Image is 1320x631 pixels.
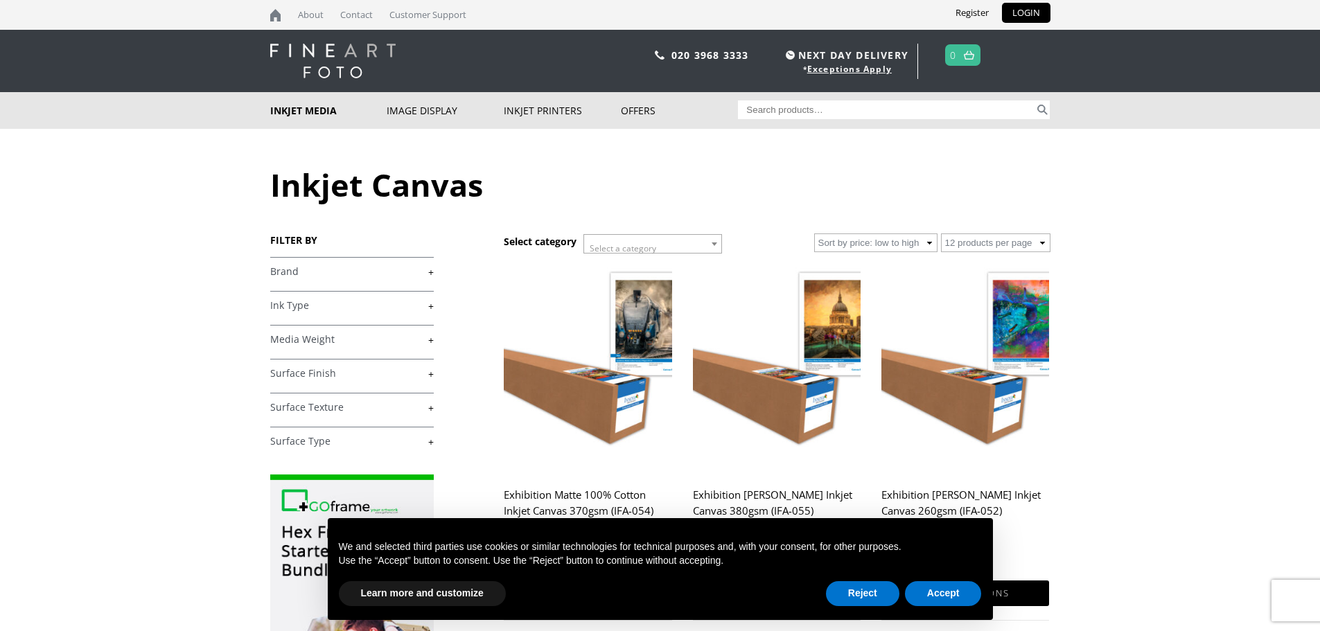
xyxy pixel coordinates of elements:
img: phone.svg [655,51,665,60]
a: 020 3968 3333 [671,48,749,62]
a: + [270,435,434,448]
button: Accept [905,581,982,606]
img: logo-white.svg [270,44,396,78]
a: Exceptions Apply [807,63,892,75]
h4: Surface Type [270,427,434,454]
h1: Inkjet Canvas [270,163,1050,206]
h3: FILTER BY [270,233,434,247]
h4: Ink Type [270,291,434,319]
a: + [270,401,434,414]
input: Search products… [738,100,1035,119]
a: Exhibition [PERSON_NAME] Inkjet Canvas 260gsm (IFA-052) £59.99 [881,263,1049,571]
a: Image Display [387,92,504,129]
a: Inkjet Printers [504,92,621,129]
h2: Exhibition [PERSON_NAME] Inkjet Canvas 260gsm (IFA-052) [881,482,1049,537]
a: LOGIN [1002,3,1050,23]
a: + [270,299,434,312]
a: + [270,265,434,278]
p: Use the “Accept” button to consent. Use the “Reject” button to continue without accepting. [339,554,982,568]
h4: Surface Finish [270,359,434,386]
a: 0 [950,45,956,65]
img: time.svg [786,51,795,60]
h3: Select category [504,235,577,248]
select: Shop order [814,233,938,252]
span: Select a category [590,242,656,254]
a: Register [945,3,999,23]
a: Exhibition Matte 100% Cotton Inkjet Canvas 370gsm (IFA-054) £53.99 [504,263,671,571]
a: + [270,333,434,346]
button: Learn more and customize [339,581,506,606]
button: Search [1035,100,1050,119]
img: Exhibition Matte Polycotton Inkjet Canvas 380gsm (IFA-055) [693,263,861,473]
h2: Exhibition [PERSON_NAME] Inkjet Canvas 380gsm (IFA-055) [693,482,861,537]
h2: Exhibition Matte 100% Cotton Inkjet Canvas 370gsm (IFA-054) [504,482,671,537]
a: Offers [621,92,738,129]
h4: Media Weight [270,325,434,353]
h4: Brand [270,257,434,285]
a: Inkjet Media [270,92,387,129]
img: basket.svg [964,51,974,60]
p: We and selected third parties use cookies or similar technologies for technical purposes and, wit... [339,540,982,554]
button: Reject [826,581,899,606]
img: Exhibition Matte Polyester Inkjet Canvas 260gsm (IFA-052) [881,263,1049,473]
img: Exhibition Matte 100% Cotton Inkjet Canvas 370gsm (IFA-054) [504,263,671,473]
a: + [270,367,434,380]
span: NEXT DAY DELIVERY [782,47,908,63]
h4: Surface Texture [270,393,434,420]
a: Exhibition [PERSON_NAME] Inkjet Canvas 380gsm (IFA-055) £53.99 [693,263,861,571]
div: Notice [317,507,1004,631]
